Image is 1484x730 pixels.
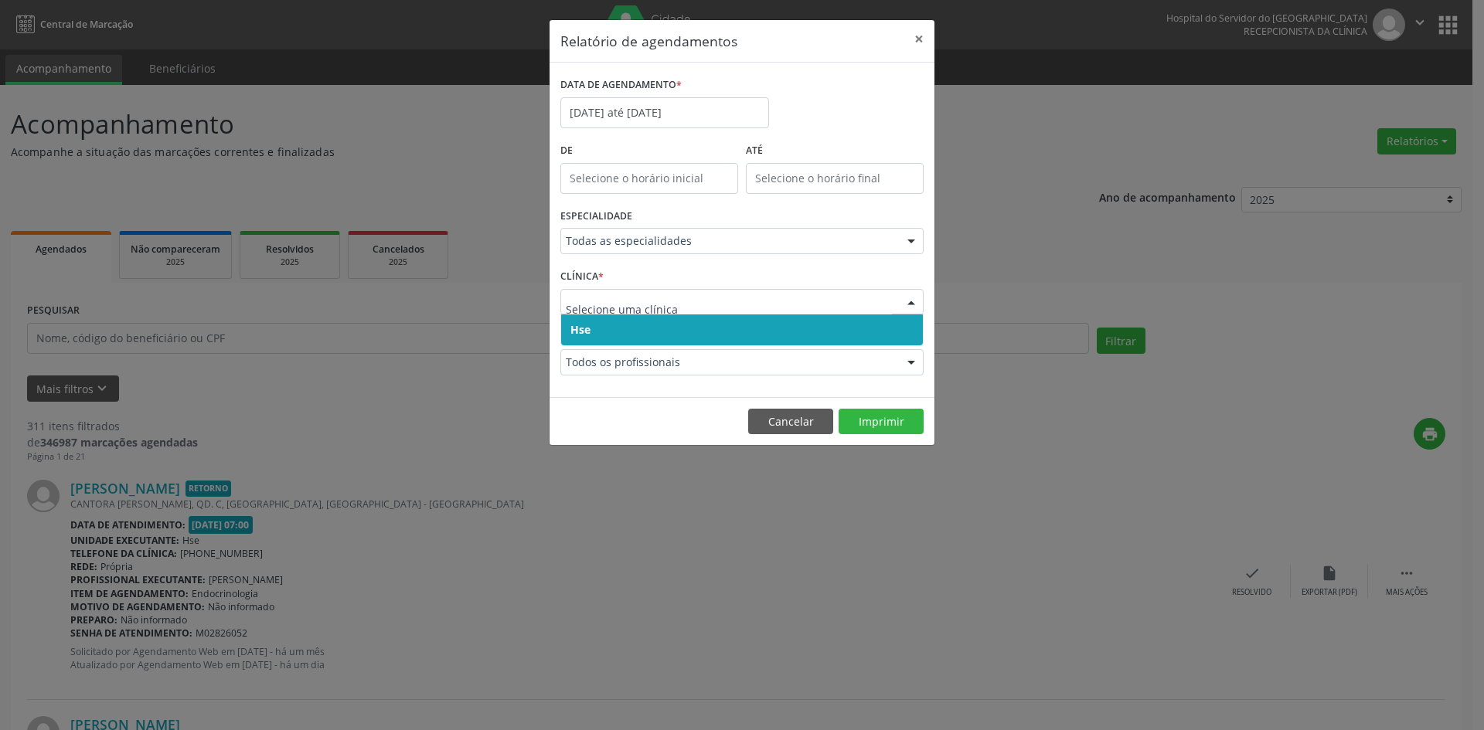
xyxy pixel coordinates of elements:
label: ESPECIALIDADE [560,205,632,229]
button: Close [904,20,934,58]
input: Selecione uma clínica [566,294,892,325]
button: Imprimir [839,409,924,435]
button: Cancelar [748,409,833,435]
input: Selecione uma data ou intervalo [560,97,769,128]
span: Todos os profissionais [566,355,892,370]
h5: Relatório de agendamentos [560,31,737,51]
label: CLÍNICA [560,265,604,289]
input: Selecione o horário inicial [560,163,738,194]
span: Todas as especialidades [566,233,892,249]
input: Selecione o horário final [746,163,924,194]
label: ATÉ [746,139,924,163]
label: De [560,139,738,163]
span: Hse [570,322,591,337]
label: DATA DE AGENDAMENTO [560,73,682,97]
